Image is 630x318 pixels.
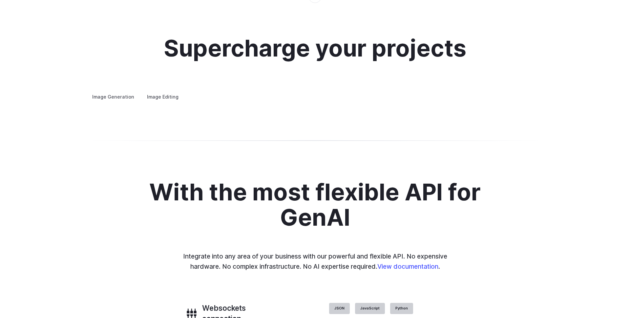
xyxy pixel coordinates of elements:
label: Image Generation [87,91,140,102]
h2: With the most flexible API for GenAI [132,180,498,230]
a: View documentation [377,262,438,270]
label: JSON [329,303,350,314]
p: Integrate into any area of your business with our powerful and flexible API. No expensive hardwar... [178,251,451,271]
label: Python [390,303,413,314]
h2: Supercharge your projects [164,36,466,61]
label: JavaScript [355,303,385,314]
label: Image Editing [141,91,184,102]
